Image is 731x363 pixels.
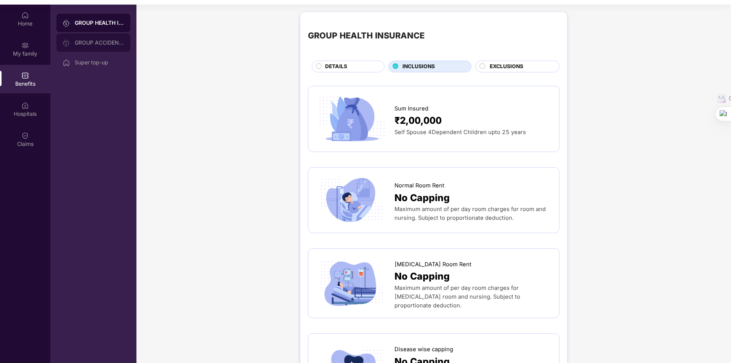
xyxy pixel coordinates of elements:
[394,285,520,309] span: Maximum amount of per day room charges for [MEDICAL_DATA] room and nursing. Subject to proportion...
[308,29,425,42] div: GROUP HEALTH INSURANCE
[63,39,70,47] img: svg+xml;base64,PHN2ZyB3aWR0aD0iMjAiIGhlaWdodD0iMjAiIHZpZXdCb3g9IjAgMCAyMCAyMCIgZmlsbD0ibm9uZSIgeG...
[394,129,526,136] span: Self Spouse 4Dependent Children upto 25 years
[402,62,435,71] span: INCLUSIONS
[21,11,29,19] img: svg+xml;base64,PHN2ZyBpZD0iSG9tZSIgeG1sbnM9Imh0dHA6Ly93d3cudzMub3JnLzIwMDAvc3ZnIiB3aWR0aD0iMjAiIG...
[394,260,471,269] span: [MEDICAL_DATA] Room Rent
[63,19,70,27] img: svg+xml;base64,PHN2ZyB3aWR0aD0iMjAiIGhlaWdodD0iMjAiIHZpZXdCb3g9IjAgMCAyMCAyMCIgZmlsbD0ibm9uZSIgeG...
[21,42,29,49] img: svg+xml;base64,PHN2ZyB3aWR0aD0iMjAiIGhlaWdodD0iMjAiIHZpZXdCb3g9IjAgMCAyMCAyMCIgZmlsbD0ibm9uZSIgeG...
[63,59,70,67] img: svg+xml;base64,PHN2ZyBpZD0iSG9tZSIgeG1sbnM9Imh0dHA6Ly93d3cudzMub3JnLzIwMDAvc3ZnIiB3aWR0aD0iMjAiIG...
[75,40,124,46] div: GROUP ACCIDENTAL INSURANCE
[75,19,124,27] div: GROUP HEALTH INSURANCE
[21,132,29,139] img: svg+xml;base64,PHN2ZyBpZD0iQ2xhaW0iIHhtbG5zPSJodHRwOi8vd3d3LnczLm9yZy8yMDAwL3N2ZyIgd2lkdGg9IjIwIi...
[394,113,442,128] span: ₹2,00,000
[394,269,450,284] span: No Capping
[394,206,546,221] span: Maximum amount of per day room charges for room and nursing. Subject to proportionate deduction.
[394,190,450,205] span: No Capping
[394,345,453,354] span: Disease wise capping
[21,102,29,109] img: svg+xml;base64,PHN2ZyBpZD0iSG9zcGl0YWxzIiB4bWxucz0iaHR0cDovL3d3dy53My5vcmcvMjAwMC9zdmciIHdpZHRoPS...
[75,59,124,66] div: Super top-up
[325,62,347,71] span: DETAILS
[316,175,388,225] img: icon
[316,94,388,144] img: icon
[490,62,523,71] span: EXCLUSIONS
[21,72,29,79] img: svg+xml;base64,PHN2ZyBpZD0iQmVuZWZpdHMiIHhtbG5zPSJodHRwOi8vd3d3LnczLm9yZy8yMDAwL3N2ZyIgd2lkdGg9Ij...
[316,258,388,309] img: icon
[394,104,428,113] span: Sum Insured
[394,181,444,190] span: Normal Room Rent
